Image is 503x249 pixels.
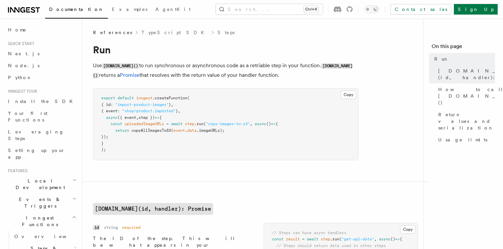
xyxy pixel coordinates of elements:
[93,29,132,36] span: References
[304,6,319,13] kbd: Ctrl+K
[171,102,173,107] span: ,
[390,237,395,241] span: ()
[277,243,386,248] span: // Steps should return data used in other steps
[166,122,169,126] span: =
[272,230,346,235] span: // Steps can have async handlers
[204,122,206,126] span: (
[118,109,120,113] span: :
[216,4,323,15] button: Search...Ctrl+K
[93,63,353,78] code: [DOMAIN_NAME]()
[8,51,40,56] span: Next.js
[432,42,495,53] h4: On this page
[5,24,78,36] a: Home
[5,168,28,174] span: Features
[93,44,359,56] h1: Run
[8,129,64,141] span: Leveraging Steps
[5,89,37,94] span: Inngest tour
[171,122,183,126] span: await
[341,90,356,99] button: Copy
[434,56,449,62] span: Run
[122,109,176,113] span: "shop/product.imported"
[276,122,278,126] span: {
[5,60,78,72] a: Node.js
[5,48,78,60] a: Next.js
[155,115,159,120] span: =>
[101,109,118,113] span: { event
[454,4,498,15] a: Sign Up
[152,96,187,100] span: .createFunction
[102,63,139,69] code: [DOMAIN_NAME]()
[101,96,115,100] span: export
[115,102,169,107] span: "import-product-images"
[93,225,100,230] code: id
[217,29,235,36] a: Steps
[131,128,171,133] span: copyAllImagesToS3
[390,4,451,15] a: Contact sales
[101,102,111,107] span: { id
[5,193,78,212] button: Events & Triggers
[93,203,213,215] a: [DOMAIN_NAME](id, handler): Promise
[5,72,78,83] a: Python
[5,95,78,107] a: Install the SDK
[136,115,138,120] span: ,
[108,2,151,18] a: Examples
[436,134,495,146] a: Usage limits
[101,134,108,139] span: });
[302,237,304,241] span: =
[141,29,208,36] a: TypeScript SDK
[5,212,78,230] button: Inngest Functions
[339,237,342,241] span: (
[255,122,266,126] span: async
[136,96,152,100] span: inngest
[321,237,330,241] span: step
[8,75,32,80] span: Python
[438,111,495,131] span: Return values and serialization
[438,136,487,143] span: Usage limits
[5,215,72,228] span: Inngest Functions
[178,109,180,113] span: ,
[8,148,65,160] span: Setting up your app
[176,109,178,113] span: }
[436,65,495,83] a: [DOMAIN_NAME](id, handler): Promise
[112,7,147,12] span: Examples
[5,196,72,209] span: Events & Triggers
[106,115,118,120] span: async
[8,63,40,68] span: Node.js
[111,102,113,107] span: :
[286,237,300,241] span: result
[155,7,191,12] span: AgentKit
[14,234,83,239] span: Overview
[374,237,377,241] span: ,
[8,111,47,123] span: Your first Functions
[101,141,104,146] span: }
[400,237,402,241] span: {
[5,126,78,144] a: Leveraging Steps
[436,83,495,109] a: How to call [DOMAIN_NAME]()
[111,122,122,126] span: const
[5,41,34,46] span: Quick start
[138,115,155,120] span: step })
[272,237,284,241] span: const
[342,237,374,241] span: "get-api-data"
[436,109,495,134] a: Return values and serialization
[5,175,78,193] button: Local Development
[400,225,416,234] button: Copy
[187,96,190,100] span: (
[120,72,139,78] a: Promise
[187,128,197,133] span: data
[12,230,78,242] a: Overview
[171,128,173,133] span: (
[395,237,400,241] span: =>
[8,26,27,33] span: Home
[206,122,250,126] span: "copy-images-to-s3"
[49,7,104,12] span: Documentation
[118,115,136,120] span: ({ event
[8,99,77,104] span: Install the SDK
[185,128,187,133] span: .
[104,225,118,230] dd: string
[364,5,379,13] button: Toggle dark mode
[5,107,78,126] a: Your first Functions
[250,122,252,126] span: ,
[330,237,339,241] span: .run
